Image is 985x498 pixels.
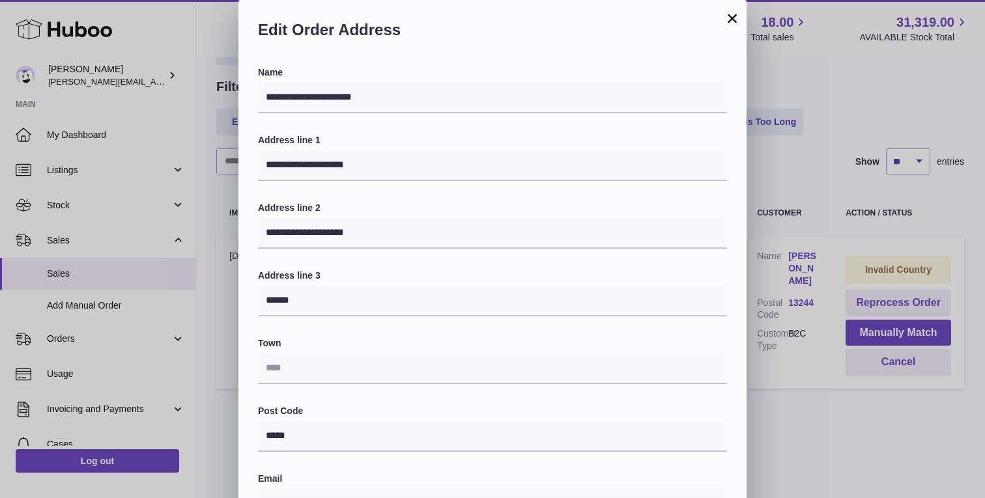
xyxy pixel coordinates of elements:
[258,337,727,350] label: Town
[258,20,727,47] h2: Edit Order Address
[258,270,727,282] label: Address line 3
[258,473,727,485] label: Email
[258,66,727,79] label: Name
[258,202,727,214] label: Address line 2
[258,134,727,146] label: Address line 1
[724,10,740,26] button: ×
[258,405,727,417] label: Post Code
